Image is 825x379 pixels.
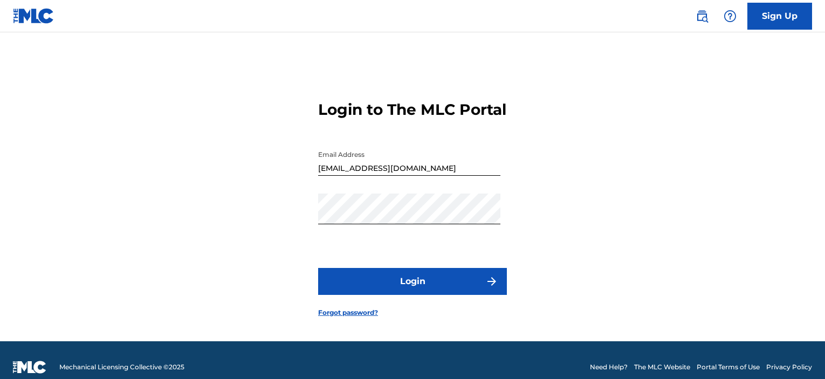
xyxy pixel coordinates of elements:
a: The MLC Website [634,362,690,372]
img: MLC Logo [13,8,54,24]
img: logo [13,361,46,374]
div: Help [719,5,741,27]
h3: Login to The MLC Portal [318,100,506,119]
a: Need Help? [590,362,628,372]
img: help [724,10,737,23]
a: Sign Up [747,3,812,30]
button: Login [318,268,507,295]
img: f7272a7cc735f4ea7f67.svg [485,275,498,288]
img: search [696,10,709,23]
a: Forgot password? [318,308,378,318]
a: Portal Terms of Use [697,362,760,372]
span: Mechanical Licensing Collective © 2025 [59,362,184,372]
a: Public Search [691,5,713,27]
a: Privacy Policy [766,362,812,372]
